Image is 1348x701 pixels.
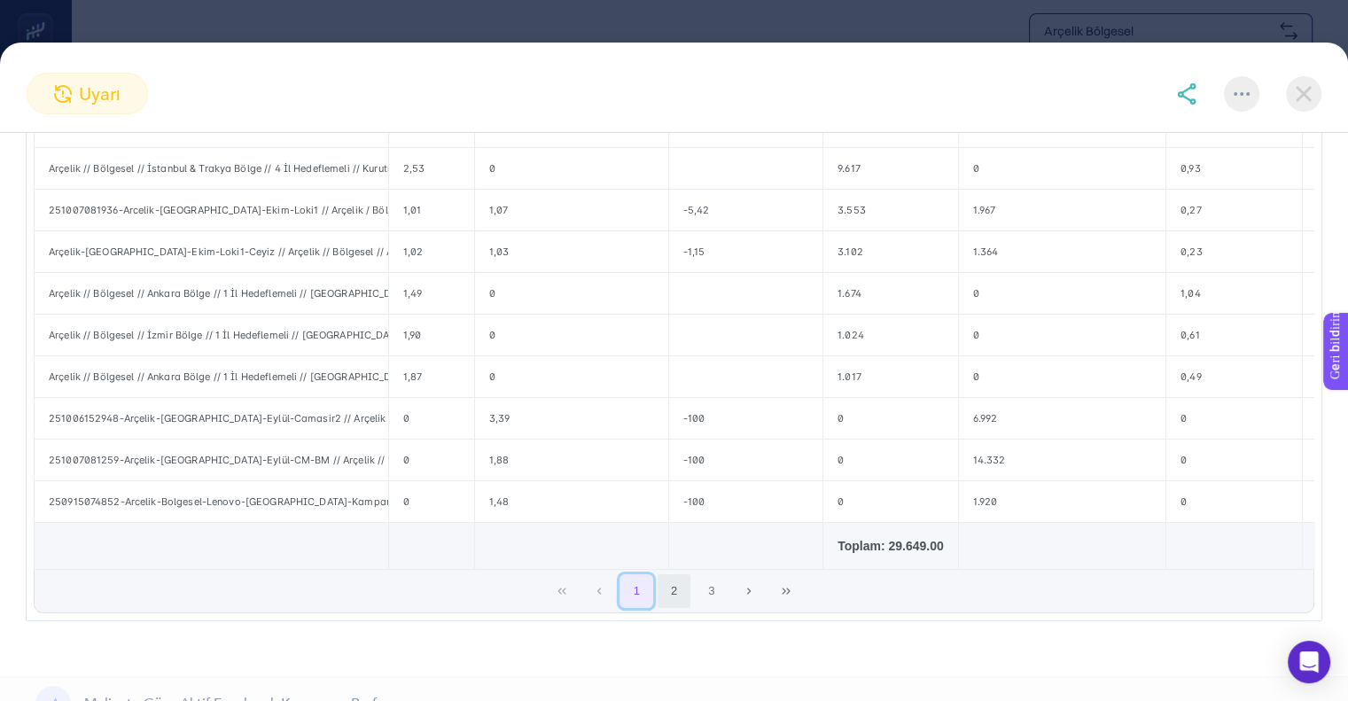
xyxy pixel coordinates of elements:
font: 1,07 [489,204,509,216]
font: 0,61 [1180,329,1200,341]
img: yakın diyalog [1286,76,1321,112]
font: 0,27 [1180,204,1202,216]
font: 0,93 [1180,162,1201,175]
font: Toplam: 29.649.00 [838,539,944,553]
font: 0 [838,454,844,466]
font: 1.967 [973,204,996,216]
font: 14.332 [973,454,1006,466]
font: 0,23 [1180,245,1203,258]
font: 1,88 [489,454,510,466]
font: 2,53 [403,162,425,175]
font: 0 [489,162,495,175]
img: Daha fazla seçenek [1234,92,1250,96]
font: 1.364 [973,245,999,258]
font: 1.017 [838,370,861,383]
font: -100 [683,495,705,508]
font: 0 [403,454,409,466]
button: 3 [695,574,729,608]
font: 0 [403,495,409,508]
font: 1,01 [403,204,422,216]
font: 1 [634,584,640,597]
font: Arçelik // Bölgesel // Ankara Bölge // 1 İl Hedeflemeli // [GEOGRAPHIC_DATA] Özel Bulaşık Makines... [49,287,984,300]
div: Intercom Messenger'ı açın [1288,641,1330,683]
font: -5,42 [683,204,710,216]
font: 0 [1180,454,1187,466]
font: 251007081259-Arçelik-[GEOGRAPHIC_DATA]-Eylül-CM-BM // Arçelik // Bölgesel // Adana Bölge 22 İl He... [49,454,1222,466]
font: 0 [973,287,979,300]
font: 1,48 [489,495,510,508]
button: 2 [658,574,691,608]
button: 1 [619,574,653,608]
font: 0 [838,412,844,424]
font: 1,02 [403,245,424,258]
font: -100 [683,454,705,466]
font: 0 [973,329,979,341]
font: 0 [973,162,979,175]
font: 1,87 [403,370,423,383]
font: 250915074852-Arcelik-Bolgesel-Lenovo-[GEOGRAPHIC_DATA]-Kampanyasi // Arçelik // Bölgesel // Ankar... [49,495,1202,508]
font: Arçelik // Bölgesel // Ankara Bölge // 1 İl Hedeflemeli // [GEOGRAPHIC_DATA] Özel Çeyiz Paketi İn... [49,370,950,383]
font: 3,39 [489,412,510,424]
font: 9.617 [838,162,861,175]
font: 0 [1180,495,1187,508]
font: 1.024 [838,329,864,341]
font: Geri bildirim [11,4,82,19]
font: -1,15 [683,245,705,258]
font: 1.674 [838,287,861,300]
font: 0 [838,495,844,508]
font: 1,90 [403,329,422,341]
font: 0 [489,370,495,383]
font: 1,49 [403,287,423,300]
button: Son Sayfa [769,574,803,608]
font: 3.553 [838,204,866,216]
font: 251007081936-Arcelik-[GEOGRAPHIC_DATA]-Ekim-Loki1 // Arçelik / Bölgesel/ // Ankara Bölge // 1 İl ... [49,204,1235,216]
font: uyarı [79,83,121,105]
font: 1.920 [973,495,998,508]
font: 1,04 [1180,287,1201,300]
font: 0 [973,370,979,383]
font: 2 [671,584,677,597]
font: 0,49 [1180,370,1202,383]
font: Arçelik // Bölgesel // İzmir Bölge // 1 İl Hedeflemeli // [GEOGRAPHIC_DATA] Özel Kaçırılmaz İndir... [49,329,972,341]
font: 0 [1180,412,1187,424]
font: 3 [708,584,714,597]
font: 0 [403,412,409,424]
font: 0 [489,329,495,341]
font: Arçelik-[GEOGRAPHIC_DATA]-Ekim-Loki1-Ceyiz // Arçelik // Bölgesel // Ankara Bölge // 1 İl Hedefle... [49,245,1161,258]
font: 3.102 [838,245,863,258]
font: 6.992 [973,412,998,424]
button: Sonraki Sayfa [732,574,766,608]
font: -100 [683,412,705,424]
img: uyarı [54,85,72,103]
font: Arçelik // Bölgesel // İstanbul & Trakya Bölge // 4 İl Hedeflemeli // Kurutma Makinelerinde 14.00... [49,162,1005,175]
font: 1,03 [489,245,510,258]
img: paylaşmak [1176,83,1197,105]
font: 0 [489,287,495,300]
